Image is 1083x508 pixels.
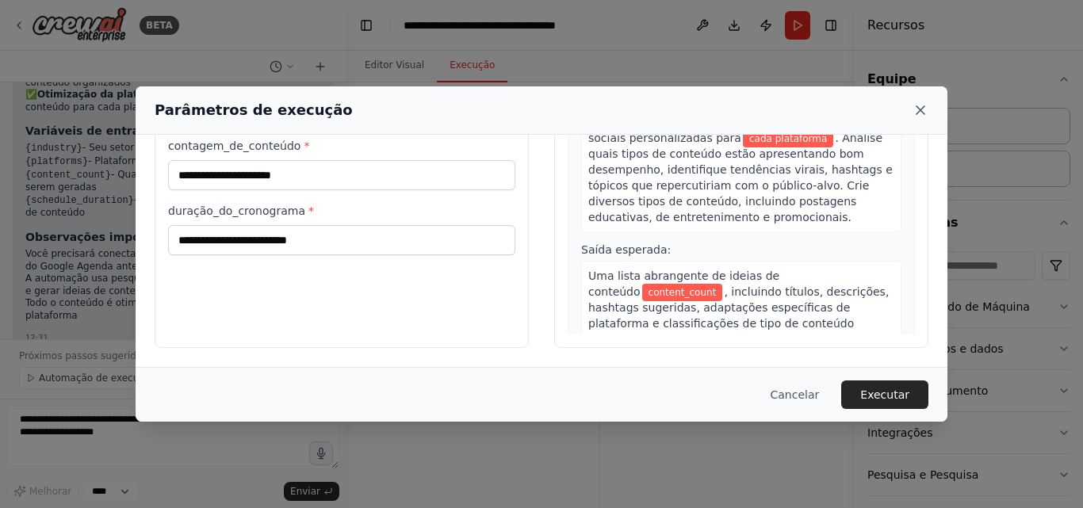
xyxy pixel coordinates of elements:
font: cada plataforma [749,133,827,144]
font: content_count [649,287,717,298]
span: Variável: content_count [642,284,723,301]
button: Executar [841,380,928,409]
font: . Analise quais tipos de conteúdo estão apresentando bom desempenho, identifique tendências virai... [588,132,893,223]
font: Saída esperada: [581,243,671,256]
font: , incluindo títulos, descrições, hashtags sugeridas, adaptações específicas de plataforma e class... [588,285,894,361]
span: Variável: plataformas [743,130,833,147]
font: ideias de conteúdo para mídias sociais personalizadas para [588,116,871,144]
font: Uma lista abrangente de ideias de conteúdo [588,269,779,298]
font: contagem_de_conteúdo [168,139,300,152]
font: Cancelar [771,388,820,401]
font: duração_do_cronograma [168,204,305,217]
font: Parâmetros de execução [155,101,353,118]
font: Executar [860,388,909,401]
button: Cancelar [758,380,832,409]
